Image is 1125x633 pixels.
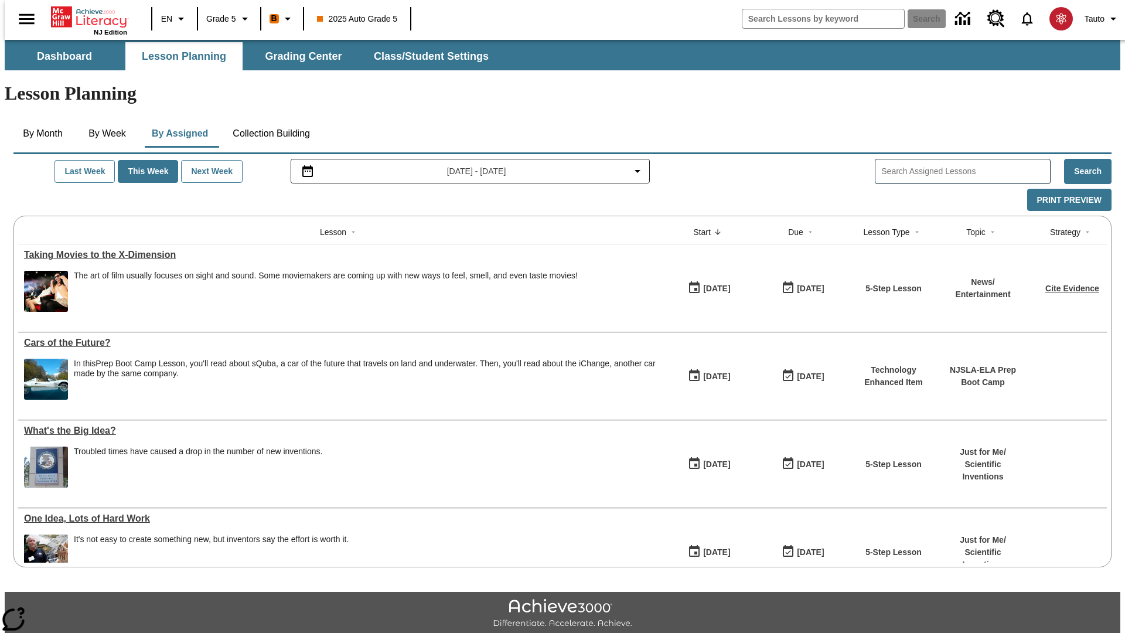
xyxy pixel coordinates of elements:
[320,226,346,238] div: Lesson
[955,288,1010,301] p: Entertainment
[9,2,44,36] button: Open side menu
[493,599,632,629] img: Achieve3000 Differentiate Accelerate Achieve
[74,359,656,378] testabrev: Prep Boot Camp Lesson, you'll read about sQuba, a car of the future that travels on land and unde...
[630,164,645,178] svg: Collapse Date Range Filter
[778,277,828,300] button: 08/24/25: Last day the lesson can be accessed
[245,42,362,70] button: Grading Center
[223,120,319,148] button: Collection Building
[865,458,922,471] p: 5-Step Lesson
[24,250,656,260] div: Taking Movies to the X-Dimension
[51,5,127,29] a: Home
[6,42,123,70] button: Dashboard
[24,426,656,436] div: What's the Big Idea?
[684,453,734,475] button: 04/07/25: First time the lesson was available
[54,160,115,183] button: Last Week
[778,541,828,563] button: 03/23/26: Last day the lesson can be accessed
[742,9,904,28] input: search field
[24,359,68,400] img: High-tech automobile treading water.
[797,545,824,560] div: [DATE]
[296,164,645,178] button: Select the date range menu item
[202,8,257,29] button: Grade: Grade 5, Select a grade
[881,163,1050,180] input: Search Assigned Lessons
[5,42,499,70] div: SubNavbar
[125,42,243,70] button: Lesson Planning
[78,120,137,148] button: By Week
[684,277,734,300] button: 08/18/25: First time the lesson was available
[855,364,932,389] p: Technology Enhanced Item
[74,271,578,281] p: The art of film usually focuses on sight and sound. Some moviemakers are coming up with new ways ...
[703,281,730,296] div: [DATE]
[1027,189,1112,212] button: Print Preview
[206,13,236,25] span: Grade 5
[24,513,656,524] div: One Idea, Lots of Hard Work
[5,40,1120,70] div: SubNavbar
[1064,159,1112,184] button: Search
[943,446,1022,458] p: Just for Me /
[943,534,1022,546] p: Just for Me /
[1050,226,1080,238] div: Strategy
[13,120,72,148] button: By Month
[74,447,322,457] div: Troubled times have caused a drop in the number of new inventions.
[24,447,68,488] img: A large sign near a building says U.S. Patent and Trademark Office. A troubled economy can make i...
[142,120,217,148] button: By Assigned
[1012,4,1042,34] a: Notifications
[265,8,299,29] button: Boost Class color is orange. Change class color
[161,13,172,25] span: EN
[865,546,922,559] p: 5-Step Lesson
[943,458,1022,483] p: Scientific Inventions
[346,225,360,239] button: Sort
[865,283,922,295] p: 5-Step Lesson
[1080,225,1095,239] button: Sort
[703,369,730,384] div: [DATE]
[364,42,498,70] button: Class/Student Settings
[74,535,349,576] span: It's not easy to create something new, but inventors say the effort is worth it.
[693,226,711,238] div: Start
[94,29,127,36] span: NJ Edition
[778,453,828,475] button: 04/13/26: Last day the lesson can be accessed
[778,365,828,387] button: 08/01/26: Last day the lesson can be accessed
[797,457,824,472] div: [DATE]
[1080,8,1125,29] button: Profile/Settings
[948,3,980,35] a: Data Center
[910,225,924,239] button: Sort
[74,447,322,488] div: Troubled times have caused a drop in the number of new inventions.
[980,3,1012,35] a: Resource Center, Will open in new tab
[1085,13,1104,25] span: Tauto
[447,165,506,178] span: [DATE] - [DATE]
[5,83,1120,104] h1: Lesson Planning
[24,250,656,260] a: Taking Movies to the X-Dimension, Lessons
[797,369,824,384] div: [DATE]
[74,359,656,400] div: In this Prep Boot Camp Lesson, you'll read about sQuba, a car of the future that travels on land ...
[1042,4,1080,34] button: Select a new avatar
[803,225,817,239] button: Sort
[24,338,656,348] div: Cars of the Future?
[24,338,656,348] a: Cars of the Future? , Lessons
[271,11,277,26] span: B
[51,4,127,36] div: Home
[1049,7,1073,30] img: avatar image
[966,226,986,238] div: Topic
[181,160,243,183] button: Next Week
[797,281,824,296] div: [DATE]
[943,364,1022,389] p: NJSLA-ELA Prep Boot Camp
[703,545,730,560] div: [DATE]
[317,13,398,25] span: 2025 Auto Grade 5
[74,271,578,312] div: The art of film usually focuses on sight and sound. Some moviemakers are coming up with new ways ...
[684,541,734,563] button: 03/17/25: First time the lesson was available
[788,226,803,238] div: Due
[1045,284,1099,293] a: Cite Evidence
[955,276,1010,288] p: News /
[684,365,734,387] button: 08/14/25: First time the lesson was available
[24,535,68,576] img: A man stands next to a small, wooden prototype of a home. Inventors see where there is room for i...
[24,426,656,436] a: What's the Big Idea?, Lessons
[24,513,656,524] a: One Idea, Lots of Hard Work, Lessons
[703,457,730,472] div: [DATE]
[943,546,1022,571] p: Scientific Inventions
[24,271,68,312] img: Panel in front of the seats sprays water mist to the happy audience at a 4DX-equipped theater.
[118,160,178,183] button: This Week
[711,225,725,239] button: Sort
[986,225,1000,239] button: Sort
[74,359,656,379] div: In this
